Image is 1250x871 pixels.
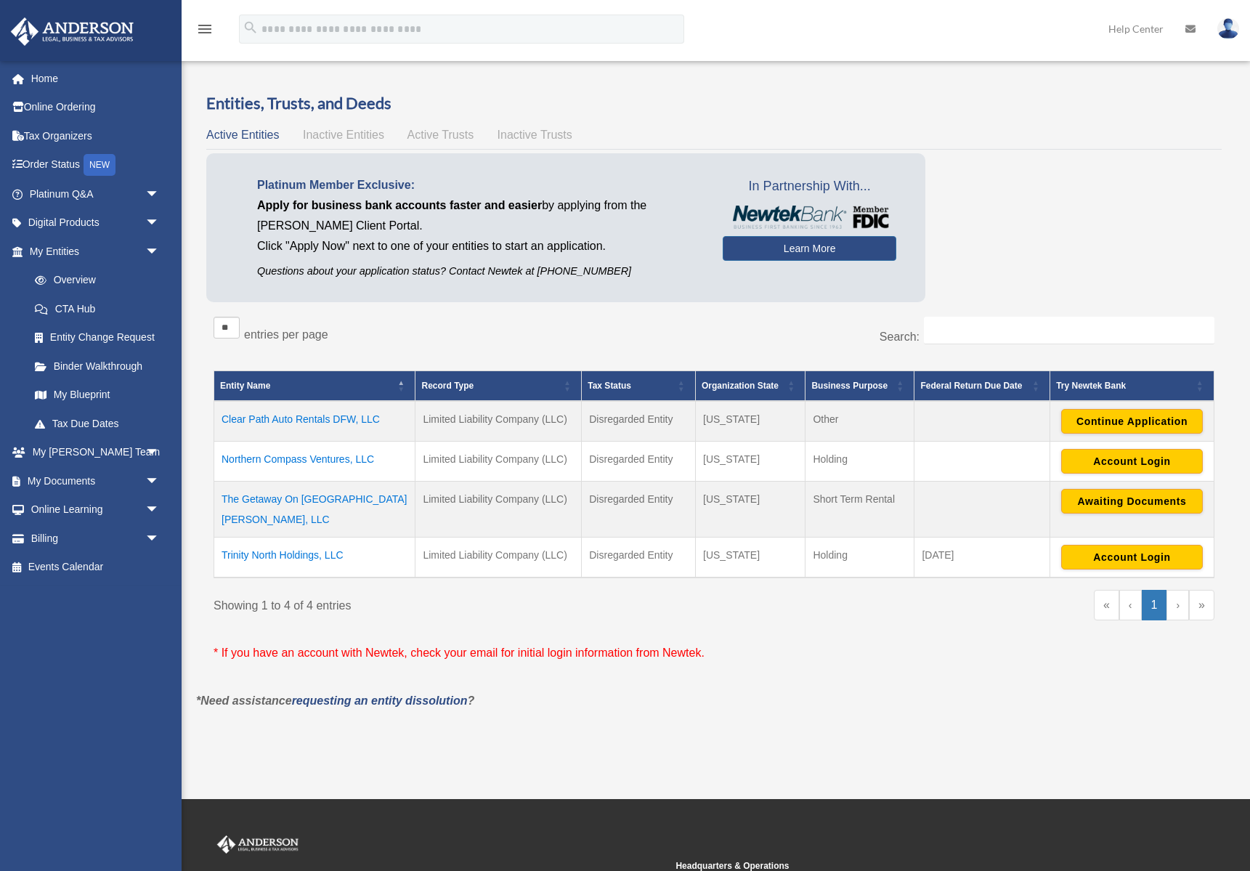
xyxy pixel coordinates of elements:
[696,441,805,481] td: [US_STATE]
[214,537,415,578] td: Trinity North Holdings, LLC
[696,401,805,442] td: [US_STATE]
[880,331,920,343] label: Search:
[805,370,914,401] th: Business Purpose: Activate to sort
[415,401,582,442] td: Limited Liability Company (LLC)
[20,381,174,410] a: My Blueprint
[1061,489,1203,514] button: Awaiting Documents
[582,481,696,537] td: Disregarded Entity
[243,20,259,36] i: search
[415,481,582,537] td: Limited Liability Company (LLC)
[696,370,805,401] th: Organization State: Activate to sort
[214,481,415,537] td: The Getaway On [GEOGRAPHIC_DATA][PERSON_NAME], LLC
[196,694,474,707] em: *Need assistance ?
[145,495,174,525] span: arrow_drop_down
[145,438,174,468] span: arrow_drop_down
[145,524,174,554] span: arrow_drop_down
[214,643,1214,663] p: * If you have an account with Newtek, check your email for initial login information from Newtek.
[20,294,174,323] a: CTA Hub
[582,370,696,401] th: Tax Status: Activate to sort
[145,179,174,209] span: arrow_drop_down
[84,154,115,176] div: NEW
[257,262,701,280] p: Questions about your application status? Contact Newtek at [PHONE_NUMBER]
[1189,590,1214,620] a: Last
[1061,449,1203,474] button: Account Login
[1217,18,1239,39] img: User Pic
[1119,590,1142,620] a: Previous
[914,537,1050,578] td: [DATE]
[1061,551,1203,562] a: Account Login
[1142,590,1167,620] a: 1
[196,20,214,38] i: menu
[214,441,415,481] td: Northern Compass Ventures, LLC
[214,401,415,442] td: Clear Path Auto Rentals DFW, LLC
[20,266,167,295] a: Overview
[723,175,896,198] span: In Partnership With...
[7,17,138,46] img: Anderson Advisors Platinum Portal
[805,481,914,537] td: Short Term Rental
[415,537,582,578] td: Limited Liability Company (LLC)
[805,537,914,578] td: Holding
[214,370,415,401] th: Entity Name: Activate to invert sorting
[498,129,572,141] span: Inactive Trusts
[20,352,174,381] a: Binder Walkthrough
[1050,370,1214,401] th: Try Newtek Bank : Activate to sort
[914,370,1050,401] th: Federal Return Due Date: Activate to sort
[20,409,174,438] a: Tax Due Dates
[10,179,182,208] a: Platinum Q&Aarrow_drop_down
[582,441,696,481] td: Disregarded Entity
[145,466,174,496] span: arrow_drop_down
[214,835,301,854] img: Anderson Advisors Platinum Portal
[257,199,542,211] span: Apply for business bank accounts faster and easier
[10,438,182,467] a: My [PERSON_NAME] Teamarrow_drop_down
[145,237,174,267] span: arrow_drop_down
[10,495,182,524] a: Online Learningarrow_drop_down
[805,401,914,442] td: Other
[415,370,582,401] th: Record Type: Activate to sort
[244,328,328,341] label: entries per page
[582,401,696,442] td: Disregarded Entity
[696,481,805,537] td: [US_STATE]
[1061,545,1203,570] button: Account Login
[257,195,701,236] p: by applying from the [PERSON_NAME] Client Portal.
[10,121,182,150] a: Tax Organizers
[588,381,631,391] span: Tax Status
[257,175,701,195] p: Platinum Member Exclusive:
[10,150,182,180] a: Order StatusNEW
[10,237,174,266] a: My Entitiesarrow_drop_down
[214,590,703,616] div: Showing 1 to 4 of 4 entries
[10,93,182,122] a: Online Ordering
[10,553,182,582] a: Events Calendar
[145,208,174,238] span: arrow_drop_down
[10,524,182,553] a: Billingarrow_drop_down
[730,206,889,229] img: NewtekBankLogoSM.png
[407,129,474,141] span: Active Trusts
[1061,455,1203,466] a: Account Login
[1056,377,1192,394] div: Try Newtek Bank
[303,129,384,141] span: Inactive Entities
[10,208,182,238] a: Digital Productsarrow_drop_down
[196,25,214,38] a: menu
[10,466,182,495] a: My Documentsarrow_drop_down
[220,381,270,391] span: Entity Name
[920,381,1022,391] span: Federal Return Due Date
[696,537,805,578] td: [US_STATE]
[421,381,474,391] span: Record Type
[206,129,279,141] span: Active Entities
[1061,409,1203,434] button: Continue Application
[206,92,1222,115] h3: Entities, Trusts, and Deeds
[1094,590,1119,620] a: First
[257,236,701,256] p: Click "Apply Now" next to one of your entities to start an application.
[811,381,888,391] span: Business Purpose
[702,381,779,391] span: Organization State
[10,64,182,93] a: Home
[582,537,696,578] td: Disregarded Entity
[20,323,174,352] a: Entity Change Request
[1166,590,1189,620] a: Next
[805,441,914,481] td: Holding
[292,694,468,707] a: requesting an entity dissolution
[415,441,582,481] td: Limited Liability Company (LLC)
[723,236,896,261] a: Learn More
